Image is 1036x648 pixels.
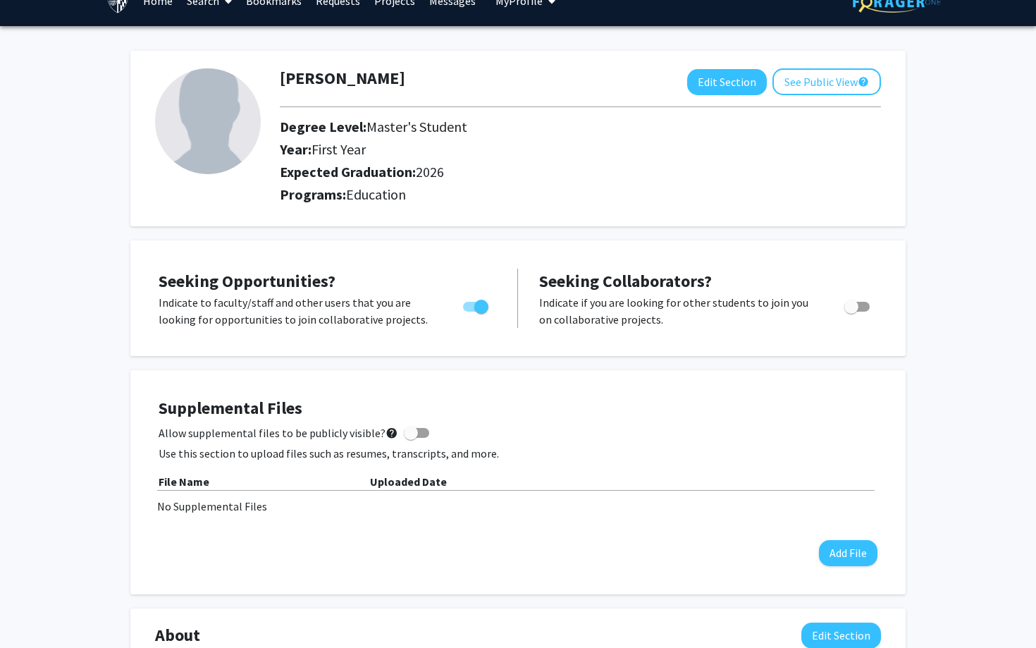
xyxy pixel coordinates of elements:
[819,540,877,566] button: Add File
[370,475,447,489] b: Uploaded Date
[280,141,760,158] h2: Year:
[539,294,818,328] p: Indicate if you are looking for other students to join you on collaborative projects.
[366,118,467,135] span: Master's Student
[159,398,877,419] h4: Supplemental Files
[159,294,436,328] p: Indicate to faculty/staff and other users that you are looking for opportunities to join collabor...
[155,623,200,648] span: About
[386,424,398,441] mat-icon: help
[280,118,760,135] h2: Degree Level:
[159,445,877,462] p: Use this section to upload files such as resumes, transcripts, and more.
[11,585,60,637] iframe: Chat
[858,73,869,90] mat-icon: help
[159,424,398,441] span: Allow supplemental files to be publicly visible?
[159,270,335,292] span: Seeking Opportunities?
[280,164,760,181] h2: Expected Graduation:
[280,68,405,89] h1: [PERSON_NAME]
[687,69,767,95] button: Edit Section
[346,185,406,203] span: Education
[772,68,881,95] button: See Public View
[280,186,881,203] h2: Programs:
[416,163,444,181] span: 2026
[155,68,261,174] img: Profile Picture
[839,294,877,315] div: Toggle
[157,498,879,515] div: No Supplemental Files
[457,294,496,315] div: Toggle
[312,140,366,158] span: First Year
[539,270,712,292] span: Seeking Collaborators?
[159,475,209,489] b: File Name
